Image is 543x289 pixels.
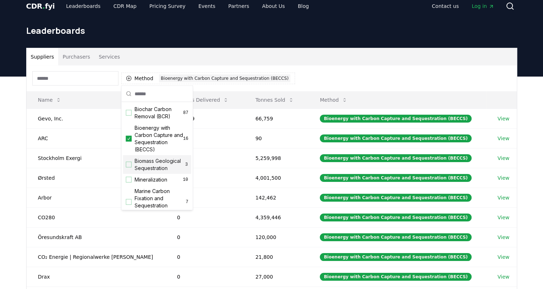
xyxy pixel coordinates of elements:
td: Ørsted [27,168,166,188]
div: Bioenergy with Carbon Capture and Sequestration (BECCS) [320,233,472,241]
span: . [42,2,45,10]
td: 5,259,998 [244,148,309,168]
td: 0 [165,148,244,168]
td: 142,462 [244,188,309,207]
a: View [497,253,509,261]
span: 3 [185,162,188,168]
td: Arbor [27,188,166,207]
td: Stockholm Exergi [27,148,166,168]
td: 0 [165,227,244,247]
a: View [497,135,509,142]
span: Biochar Carbon Removal (BCR) [135,106,183,120]
span: 10 [183,177,188,183]
span: 7 [186,199,188,205]
button: Services [94,48,124,65]
button: Name [32,93,67,107]
h1: Leaderboards [26,25,517,36]
span: Marine Carbon Fixation and Sequestration (MCFS) [135,188,186,216]
a: View [497,155,509,162]
span: Log in [472,3,494,10]
td: 120,000 [244,227,309,247]
span: Bioenergy with Carbon Capture and Sequestration (BECCS) [135,124,183,153]
span: 87 [183,110,188,116]
td: 0 [165,207,244,227]
a: CDR.fyi [26,1,55,11]
a: View [497,234,509,241]
div: Bioenergy with Carbon Capture and Sequestration (BECCS) [320,253,472,261]
td: Öresundskraft AB [27,227,166,247]
div: Bioenergy with Carbon Capture and Sequestration (BECCS) [320,194,472,202]
td: CO280 [27,207,166,227]
td: 4,001,500 [244,168,309,188]
button: Tonnes Delivered [171,93,234,107]
button: Tonnes Sold [250,93,300,107]
span: Biomass Geological Sequestration [135,157,185,172]
td: 0 [165,267,244,286]
div: Bioenergy with Carbon Capture and Sequestration (BECCS) [320,273,472,281]
td: 90 [244,128,309,148]
a: View [497,194,509,201]
td: 40 [165,128,244,148]
td: 4,359,446 [244,207,309,227]
span: Mineralization [135,176,167,183]
button: Suppliers [27,48,58,65]
td: 66,759 [244,109,309,128]
td: CO₂ Energie | Regionalwerke [PERSON_NAME] [27,247,166,267]
td: Drax [27,267,166,286]
button: Purchasers [58,48,94,65]
div: Bioenergy with Carbon Capture and Sequestration (BECCS) [320,214,472,221]
span: CDR fyi [26,2,55,10]
td: 0 [165,168,244,188]
div: Bioenergy with Carbon Capture and Sequestration (BECCS) [320,154,472,162]
td: 0 [165,247,244,267]
a: View [497,214,509,221]
button: MethodBioenergy with Carbon Capture and Sequestration (BECCS) [121,73,295,84]
span: 16 [183,136,188,142]
a: View [497,174,509,182]
div: Bioenergy with Carbon Capture and Sequestration (BECCS) [320,115,472,123]
td: Gevo, Inc. [27,109,166,128]
td: ARC [27,128,166,148]
td: 0 [165,188,244,207]
button: Method [314,93,353,107]
a: View [497,115,509,122]
td: 21,800 [244,247,309,267]
td: 27,000 [244,267,309,286]
td: 66,759 [165,109,244,128]
div: Bioenergy with Carbon Capture and Sequestration (BECCS) [320,134,472,142]
a: View [497,273,509,280]
div: Bioenergy with Carbon Capture and Sequestration (BECCS) [320,174,472,182]
div: Bioenergy with Carbon Capture and Sequestration (BECCS) [159,74,290,82]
